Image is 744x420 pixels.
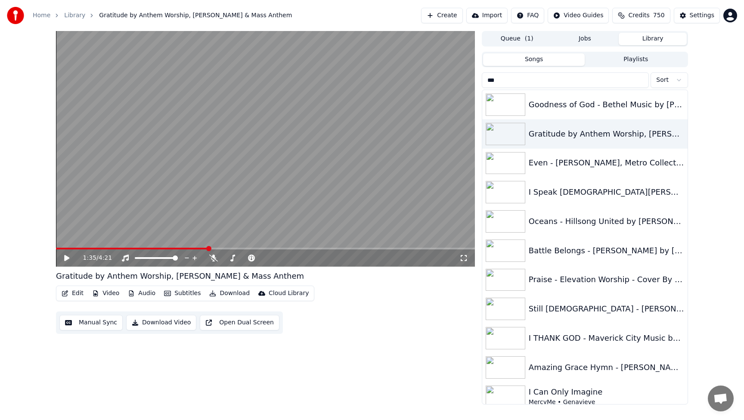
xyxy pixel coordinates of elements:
a: Home [33,11,50,20]
div: MercyMe • Genavieve [529,398,684,407]
span: 750 [653,11,665,20]
button: FAQ [511,8,544,23]
button: Import [466,8,508,23]
div: I Can Only Imagine [529,386,684,398]
div: Cloud Library [269,289,309,298]
div: Amazing Grace Hymn - [PERSON_NAME] & Metro Collective Worship [529,361,684,373]
button: Settings [674,8,720,23]
button: Jobs [551,33,619,45]
img: youka [7,7,24,24]
button: Audio [124,287,159,299]
span: Gratitude by Anthem Worship, [PERSON_NAME] & Mass Anthem [99,11,292,20]
a: Library [64,11,85,20]
button: Download [206,287,253,299]
div: Gratitude by Anthem Worship, [PERSON_NAME] & Mass Anthem [56,270,304,282]
div: Battle Belongs - [PERSON_NAME] by [PERSON_NAME] [529,245,684,257]
span: Sort [656,76,669,84]
a: Open chat [708,386,734,411]
div: Settings [690,11,714,20]
nav: breadcrumb [33,11,292,20]
div: I THANK GOD - Maverick City Music by [PERSON_NAME] LYRICS [529,332,684,344]
span: Credits [628,11,649,20]
button: Create [421,8,463,23]
button: Subtitles [161,287,204,299]
div: Goodness of God - Bethel Music by [PERSON_NAME] [529,99,684,111]
button: Queue [483,33,551,45]
div: Gratitude by Anthem Worship, [PERSON_NAME] & Mass Anthem [529,128,684,140]
span: 4:21 [99,254,112,262]
div: Still [DEMOGRAPHIC_DATA] - [PERSON_NAME] & Metro Collective Worship [529,303,684,315]
button: Songs [483,53,585,66]
button: Video Guides [548,8,609,23]
span: ( 1 ) [525,34,533,43]
button: Library [619,33,687,45]
div: Even - [PERSON_NAME], Metro Collective, Mass Anthem [529,157,684,169]
button: Video [89,287,123,299]
div: Oceans - Hillsong United by [PERSON_NAME] | Collab w/ Anthem Worship + @MassAnthem [529,215,684,227]
button: Download Video [126,315,196,330]
span: 1:35 [83,254,96,262]
div: Praise - Elevation Worship - Cover By [PERSON_NAME] [529,274,684,286]
button: Manual Sync [59,315,123,330]
button: Open Dual Screen [200,315,279,330]
div: I Speak [DEMOGRAPHIC_DATA][PERSON_NAME] cover by [PERSON_NAME] | Anthem Worship | Mass Anthem [529,186,684,198]
div: / [83,254,104,262]
button: Playlists [585,53,687,66]
button: Edit [58,287,87,299]
button: Credits750 [612,8,670,23]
